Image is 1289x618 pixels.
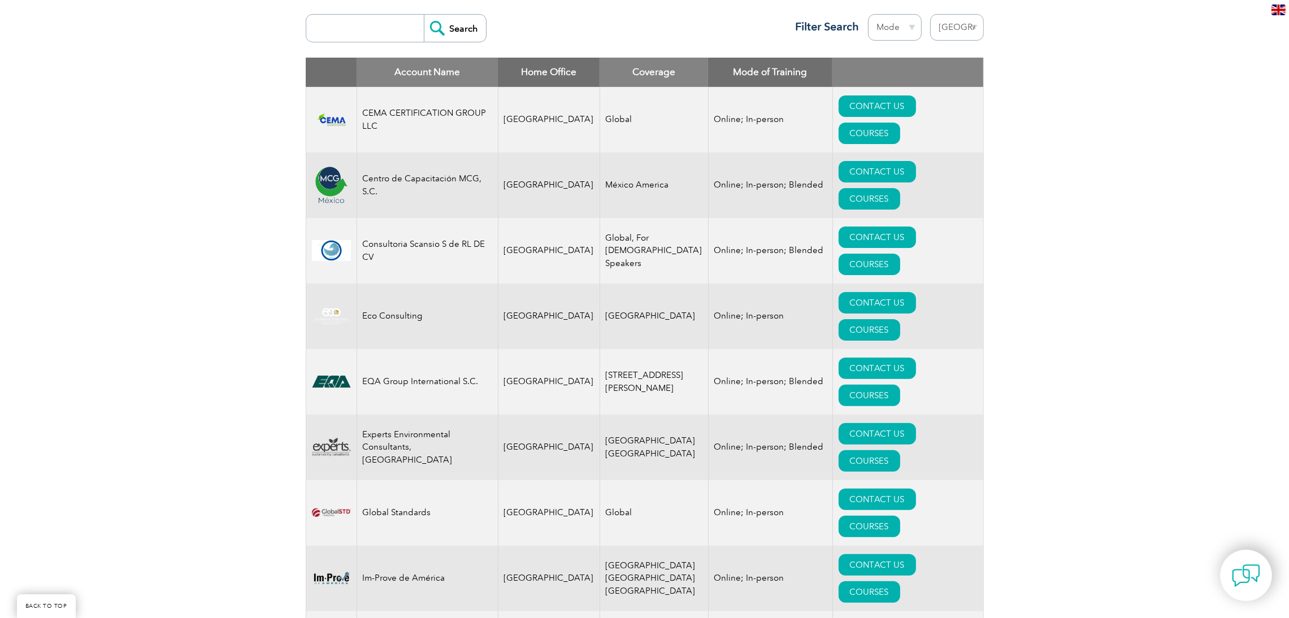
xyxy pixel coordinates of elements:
td: [GEOGRAPHIC_DATA] [498,546,600,611]
td: Centro de Capacitación MCG, S.C. [357,153,498,218]
h3: Filter Search [789,20,860,34]
td: Eco Consulting [357,284,498,349]
a: BACK TO TOP [17,594,76,618]
td: México America [600,153,708,218]
td: [GEOGRAPHIC_DATA] [GEOGRAPHIC_DATA] [GEOGRAPHIC_DATA] [600,546,708,611]
a: CONTACT US [839,358,916,379]
td: Global, For [DEMOGRAPHIC_DATA] Speakers [600,218,708,284]
td: Online; In-person; Blended [708,349,832,415]
a: CONTACT US [839,554,916,576]
img: 21edb52b-d01a-eb11-a813-000d3ae11abd-logo.png [312,166,351,204]
td: Online; In-person [708,480,832,546]
th: Mode of Training: activate to sort column ascending [708,58,832,87]
td: [STREET_ADDRESS][PERSON_NAME] [600,349,708,415]
a: COURSES [839,385,900,406]
td: CEMA CERTIFICATION GROUP LLC [357,87,498,153]
td: Online; In-person; Blended [708,218,832,284]
img: f8e119c6-dc04-ea11-a811-000d3a793f32-logo.png [312,570,351,586]
td: [GEOGRAPHIC_DATA] [498,87,600,153]
td: Experts Environmental Consultants, [GEOGRAPHIC_DATA] [357,415,498,480]
td: [GEOGRAPHIC_DATA] [498,480,600,546]
input: Search [424,15,486,42]
a: CONTACT US [839,423,916,445]
a: CONTACT US [839,161,916,182]
a: COURSES [839,516,900,537]
img: c712c23c-dbbc-ea11-a812-000d3ae11abd-logo.png [312,307,351,325]
td: Online; In-person [708,546,832,611]
a: COURSES [839,581,900,603]
td: [GEOGRAPHIC_DATA] [498,349,600,415]
td: Online; In-person [708,284,832,349]
a: COURSES [839,254,900,275]
img: 6dc0da95-72c5-ec11-a7b6-002248d3b1f1-logo.png [312,240,351,262]
td: Global Standards [357,480,498,546]
td: [GEOGRAPHIC_DATA] [GEOGRAPHIC_DATA] [600,415,708,480]
a: COURSES [839,450,900,472]
a: COURSES [839,319,900,341]
a: CONTACT US [839,95,916,117]
td: Consultoria Scansio S de RL DE CV [357,218,498,284]
img: ef2924ac-d9bc-ea11-a814-000d3a79823d-logo.png [312,508,351,517]
th: Coverage: activate to sort column ascending [600,58,708,87]
img: f4e4f87f-e3f1-ee11-904b-002248931104-logo.png [312,110,351,129]
img: cf3e4118-476f-eb11-a812-00224815377e-logo.png [312,371,351,393]
a: CONTACT US [839,227,916,248]
img: contact-chat.png [1232,562,1260,590]
td: Global [600,87,708,153]
a: COURSES [839,123,900,144]
a: CONTACT US [839,489,916,510]
td: [GEOGRAPHIC_DATA] [498,415,600,480]
td: [GEOGRAPHIC_DATA] [498,284,600,349]
th: : activate to sort column ascending [832,58,983,87]
td: EQA Group International S.C. [357,349,498,415]
th: Account Name: activate to sort column descending [357,58,498,87]
td: Online; In-person [708,87,832,153]
td: [GEOGRAPHIC_DATA] [600,284,708,349]
a: CONTACT US [839,292,916,314]
img: en [1271,5,1286,15]
td: Online; In-person; Blended [708,415,832,480]
td: Im-Prove de América [357,546,498,611]
th: Home Office: activate to sort column ascending [498,58,600,87]
td: [GEOGRAPHIC_DATA] [498,218,600,284]
td: Global [600,480,708,546]
td: [GEOGRAPHIC_DATA] [498,153,600,218]
a: COURSES [839,188,900,210]
td: Online; In-person; Blended [708,153,832,218]
img: 76c62400-dc49-ea11-a812-000d3a7940d5-logo.png [312,438,351,456]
